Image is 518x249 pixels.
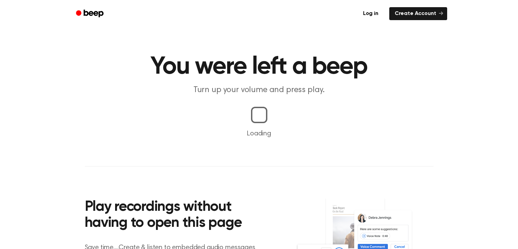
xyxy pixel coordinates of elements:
[71,7,110,20] a: Beep
[389,7,447,20] a: Create Account
[85,55,434,79] h1: You were left a beep
[8,129,510,139] p: Loading
[356,6,385,21] a: Log in
[85,199,268,232] h2: Play recordings without having to open this page
[128,85,390,96] p: Turn up your volume and press play.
